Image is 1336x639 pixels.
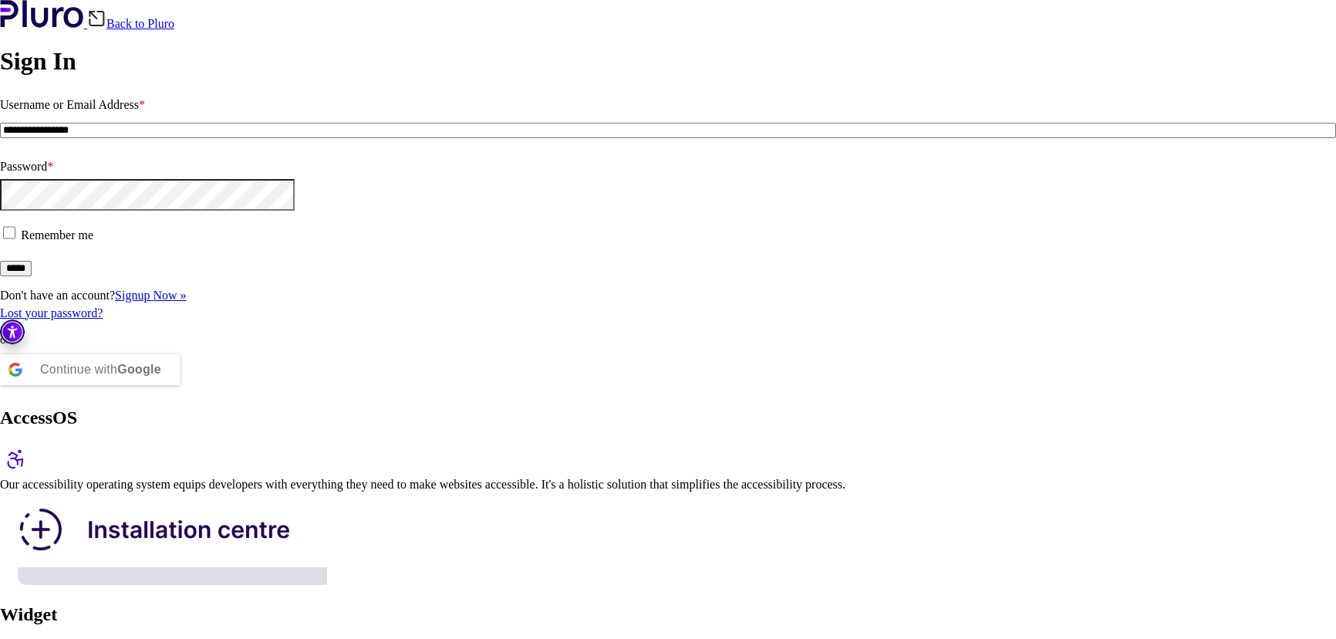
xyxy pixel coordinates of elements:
div: Continue with [40,354,161,385]
b: Google [117,363,161,376]
input: Remember me [3,226,15,238]
a: Back to Pluro [87,17,174,30]
a: Signup Now » [115,289,186,302]
img: Back icon [87,9,106,28]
